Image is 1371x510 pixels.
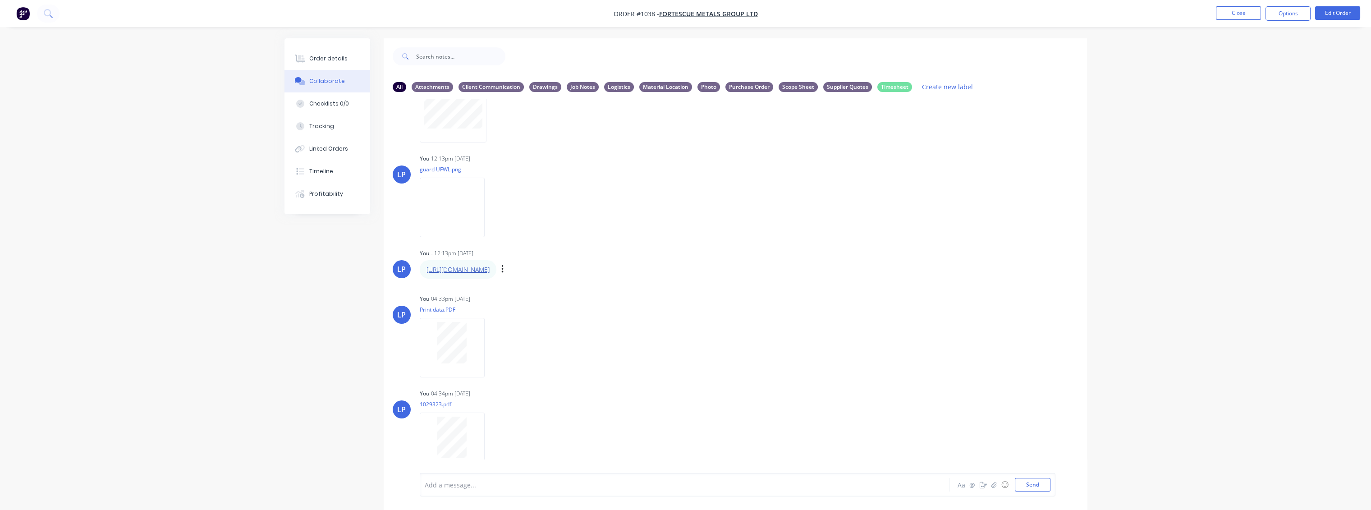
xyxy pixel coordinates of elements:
[420,165,494,173] p: guard UFWL.png
[956,479,967,490] button: Aa
[1216,6,1261,20] button: Close
[284,47,370,70] button: Order details
[420,155,429,163] div: You
[426,265,490,274] a: [URL][DOMAIN_NAME]
[431,390,470,398] div: 04:34pm [DATE]
[309,190,343,198] div: Profitability
[659,9,758,18] a: FORTESCUE METALS GROUP LTD
[284,183,370,205] button: Profitability
[697,82,720,92] div: Photo
[309,167,333,175] div: Timeline
[604,82,634,92] div: Logistics
[420,390,429,398] div: You
[823,82,872,92] div: Supplier Quotes
[284,115,370,138] button: Tracking
[420,295,429,303] div: You
[309,145,348,153] div: Linked Orders
[309,100,349,108] div: Checklists 0/0
[284,92,370,115] button: Checklists 0/0
[614,9,659,18] span: Order #1038 -
[459,82,524,92] div: Client Communication
[877,82,912,92] div: Timesheet
[779,82,818,92] div: Scope Sheet
[917,81,978,93] button: Create new label
[397,404,406,415] div: LP
[397,264,406,275] div: LP
[397,309,406,320] div: LP
[309,122,334,130] div: Tracking
[967,479,978,490] button: @
[431,249,473,257] div: - 12:13pm [DATE]
[284,138,370,160] button: Linked Orders
[420,400,494,408] p: 1029323.pdf
[393,82,406,92] div: All
[725,82,773,92] div: Purchase Order
[420,306,494,313] p: Print data.PDF
[397,169,406,180] div: LP
[567,82,599,92] div: Job Notes
[412,82,453,92] div: Attachments
[1266,6,1311,21] button: Options
[284,70,370,92] button: Collaborate
[420,249,429,257] div: You
[431,295,470,303] div: 04:33pm [DATE]
[1000,479,1010,490] button: ☺
[309,55,348,63] div: Order details
[284,160,370,183] button: Timeline
[16,7,30,20] img: Factory
[309,77,345,85] div: Collaborate
[431,155,470,163] div: 12:13pm [DATE]
[416,47,505,65] input: Search notes...
[639,82,692,92] div: Material Location
[1015,478,1050,492] button: Send
[529,82,561,92] div: Drawings
[1315,6,1360,20] button: Edit Order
